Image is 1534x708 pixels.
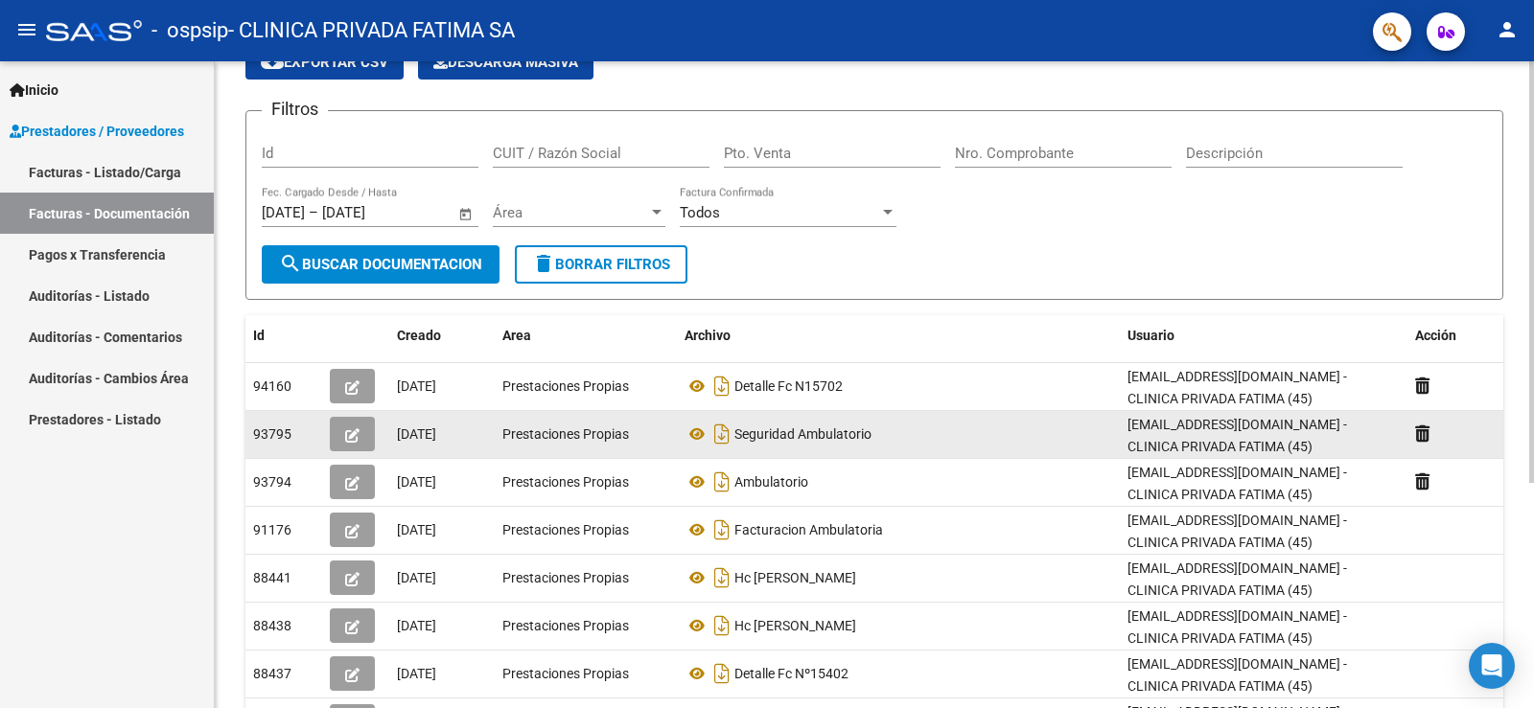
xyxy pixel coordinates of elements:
span: 93795 [253,426,291,442]
i: Descargar documento [709,562,734,593]
span: – [309,204,318,221]
h3: Filtros [262,96,328,123]
i: Descargar documento [709,658,734,689]
span: Area [502,328,531,343]
span: 88437 [253,666,291,681]
span: Seguridad Ambulatorio [734,426,872,442]
span: Facturacion Ambulatoria [734,522,883,537]
button: Open calendar [455,203,477,225]
span: Prestadores / Proveedores [10,121,184,142]
span: Prestaciones Propias [502,522,629,537]
i: Descargar documento [709,467,734,497]
span: Detalle Fc N15702 [734,378,843,394]
span: Todos [680,204,720,221]
span: Usuario [1127,328,1174,343]
span: 88438 [253,618,291,633]
i: Descargar documento [709,419,734,449]
span: [EMAIL_ADDRESS][DOMAIN_NAME] - CLINICA PRIVADA FATIMA (45) [1127,560,1347,598]
span: Creado [397,328,441,343]
span: Hc [PERSON_NAME] [734,618,856,633]
span: Prestaciones Propias [502,666,629,681]
datatable-header-cell: Creado [389,315,495,356]
span: 94160 [253,378,291,394]
datatable-header-cell: Archivo [677,315,1120,356]
span: Hc [PERSON_NAME] [734,570,856,585]
span: - ospsip [151,10,228,52]
span: Acción [1415,328,1456,343]
span: Id [253,328,265,343]
span: Borrar Filtros [532,256,670,273]
span: Inicio [10,80,58,101]
span: [DATE] [397,426,436,442]
span: [DATE] [397,378,436,394]
span: [DATE] [397,666,436,681]
datatable-header-cell: Id [245,315,322,356]
span: 91176 [253,522,291,537]
span: Exportar CSV [261,54,388,71]
i: Descargar documento [709,371,734,401]
input: Fecha fin [322,204,415,221]
span: Prestaciones Propias [502,570,629,585]
span: [EMAIL_ADDRESS][DOMAIN_NAME] - CLINICA PRIVADA FATIMA (45) [1127,513,1347,550]
span: - CLINICA PRIVADA FATIMA SA [228,10,515,52]
datatable-header-cell: Usuario [1120,315,1407,356]
span: [DATE] [397,618,436,633]
span: [EMAIL_ADDRESS][DOMAIN_NAME] - CLINICA PRIVADA FATIMA (45) [1127,608,1347,646]
span: [DATE] [397,522,436,537]
span: Buscar Documentacion [279,256,482,273]
mat-icon: person [1496,18,1519,41]
span: [DATE] [397,474,436,490]
button: Buscar Documentacion [262,245,500,284]
span: Detalle Fc Nº15402 [734,666,848,681]
span: Área [493,204,648,221]
span: Prestaciones Propias [502,426,629,442]
span: [DATE] [397,570,436,585]
span: 93794 [253,474,291,490]
span: 88441 [253,570,291,585]
mat-icon: delete [532,252,555,275]
mat-icon: menu [15,18,38,41]
i: Descargar documento [709,610,734,641]
span: Prestaciones Propias [502,618,629,633]
span: Archivo [685,328,731,343]
span: [EMAIL_ADDRESS][DOMAIN_NAME] - CLINICA PRIVADA FATIMA (45) [1127,465,1347,502]
span: Ambulatorio [734,474,808,490]
div: Open Intercom Messenger [1469,643,1515,689]
input: Fecha inicio [262,204,305,221]
button: Exportar CSV [245,45,404,80]
button: Borrar Filtros [515,245,687,284]
button: Descarga Masiva [418,45,593,80]
span: Descarga Masiva [433,54,578,71]
i: Descargar documento [709,514,734,545]
mat-icon: cloud_download [261,50,284,73]
span: [EMAIL_ADDRESS][DOMAIN_NAME] - CLINICA PRIVADA FATIMA (45) [1127,417,1347,454]
span: Prestaciones Propias [502,474,629,490]
app-download-masive: Descarga masiva de comprobantes (adjuntos) [418,45,593,80]
span: Prestaciones Propias [502,378,629,394]
span: [EMAIL_ADDRESS][DOMAIN_NAME] - CLINICA PRIVADA FATIMA (45) [1127,656,1347,694]
datatable-header-cell: Area [495,315,677,356]
datatable-header-cell: Acción [1407,315,1503,356]
span: [EMAIL_ADDRESS][DOMAIN_NAME] - CLINICA PRIVADA FATIMA (45) [1127,369,1347,406]
mat-icon: search [279,252,302,275]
